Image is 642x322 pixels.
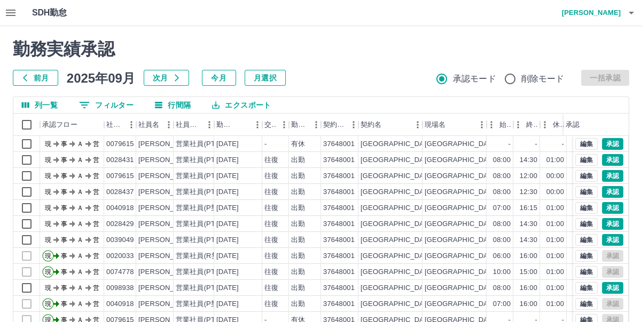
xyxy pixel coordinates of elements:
[104,114,136,136] div: 社員番号
[575,298,598,310] button: 編集
[358,114,422,136] div: 契約名
[425,155,547,165] div: [GEOGRAPHIC_DATA]立給食センター
[93,140,99,148] text: 営
[575,266,598,278] button: 編集
[520,171,537,181] div: 12:00
[321,114,358,136] div: 契約コード
[575,138,598,150] button: 編集
[106,251,134,261] div: 0020033
[77,284,83,292] text: Ａ
[45,204,51,212] text: 現
[61,204,67,212] text: 事
[216,171,239,181] div: [DATE]
[546,219,564,229] div: 01:00
[216,114,234,136] div: 勤務日
[93,188,99,196] text: 営
[291,219,305,229] div: 出勤
[201,117,217,133] button: メニュー
[520,267,537,277] div: 15:00
[291,171,305,181] div: 出勤
[61,300,67,308] text: 事
[546,155,564,165] div: 01:00
[123,117,139,133] button: メニュー
[323,283,355,293] div: 37648001
[61,188,67,196] text: 事
[546,283,564,293] div: 01:00
[323,251,355,261] div: 37648001
[264,267,278,277] div: 往復
[77,156,83,164] text: Ａ
[61,156,67,164] text: 事
[361,139,434,149] div: [GEOGRAPHIC_DATA]
[45,268,51,276] text: 現
[520,203,537,213] div: 16:15
[575,202,598,214] button: 編集
[264,219,278,229] div: 往復
[575,170,598,182] button: 編集
[216,299,239,309] div: [DATE]
[493,299,511,309] div: 07:00
[323,203,355,213] div: 37648001
[176,171,232,181] div: 営業社員(PT契約)
[308,117,324,133] button: メニュー
[425,219,547,229] div: [GEOGRAPHIC_DATA]立給食センター
[61,236,67,244] text: 事
[176,251,228,261] div: 営業社員(R契約)
[425,235,547,245] div: [GEOGRAPHIC_DATA]立給食センター
[138,219,197,229] div: [PERSON_NAME]
[45,172,51,180] text: 現
[425,139,547,149] div: [GEOGRAPHIC_DATA]立給食センター
[520,235,537,245] div: 14:30
[291,139,305,149] div: 有休
[323,139,355,149] div: 37648001
[146,97,199,113] button: 行間隔
[249,117,265,133] button: メニュー
[361,299,434,309] div: [GEOGRAPHIC_DATA]
[291,155,305,165] div: 出勤
[546,203,564,213] div: 01:00
[61,252,67,260] text: 事
[138,251,197,261] div: [PERSON_NAME]
[493,283,511,293] div: 08:00
[45,188,51,196] text: 現
[323,235,355,245] div: 37648001
[291,299,305,309] div: 出勤
[40,114,104,136] div: 承認フロー
[323,155,355,165] div: 37648001
[474,117,490,133] button: メニュー
[216,187,239,197] div: [DATE]
[575,282,598,294] button: 編集
[216,203,239,213] div: [DATE]
[106,171,134,181] div: 0079615
[602,170,623,182] button: 承認
[176,219,232,229] div: 営業社員(PT契約)
[346,117,362,133] button: メニュー
[425,251,547,261] div: [GEOGRAPHIC_DATA]立給食センター
[602,218,623,230] button: 承認
[323,171,355,181] div: 37648001
[291,267,305,277] div: 出勤
[425,299,547,309] div: [GEOGRAPHIC_DATA]立給食センター
[323,299,355,309] div: 37648001
[174,114,214,136] div: 社員区分
[291,251,305,261] div: 出勤
[291,283,305,293] div: 出勤
[77,172,83,180] text: Ａ
[410,117,426,133] button: メニュー
[487,114,513,136] div: 始業
[77,140,83,148] text: Ａ
[499,114,511,136] div: 始業
[93,284,99,292] text: 営
[520,219,537,229] div: 14:30
[361,283,434,293] div: [GEOGRAPHIC_DATA]
[575,218,598,230] button: 編集
[61,140,67,148] text: 事
[216,235,239,245] div: [DATE]
[425,114,445,136] div: 現場名
[216,267,239,277] div: [DATE]
[93,236,99,244] text: 営
[513,114,540,136] div: 終業
[526,114,538,136] div: 終業
[106,203,134,213] div: 0040918
[546,267,564,277] div: 01:00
